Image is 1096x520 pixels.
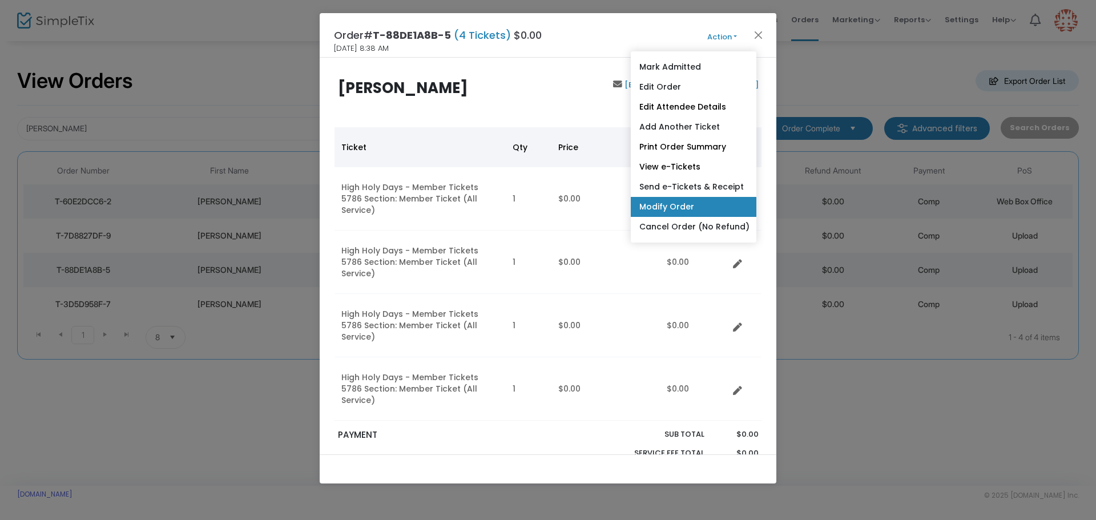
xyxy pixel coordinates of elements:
[631,177,756,197] a: Send e-Tickets & Receipt
[631,77,756,97] a: Edit Order
[631,217,756,237] a: Cancel Order (No Refund)
[506,167,551,231] td: 1
[335,294,506,357] td: High Holy Days - Member Tickets 5786 Section: Member Ticket (All Service)
[607,448,704,459] p: Service Fee Total
[688,31,756,43] button: Action
[631,157,756,177] a: View e-Tickets
[551,294,660,357] td: $0.00
[607,429,704,440] p: Sub total
[660,231,728,294] td: $0.00
[335,167,506,231] td: High Holy Days - Member Tickets 5786 Section: Member Ticket (All Service)
[631,137,756,157] a: Print Order Summary
[660,357,728,421] td: $0.00
[622,79,759,90] a: [EMAIL_ADDRESS][DOMAIN_NAME]
[551,127,660,167] th: Price
[338,78,468,98] b: [PERSON_NAME]
[506,294,551,357] td: 1
[335,357,506,421] td: High Holy Days - Member Tickets 5786 Section: Member Ticket (All Service)
[631,197,756,217] a: Modify Order
[506,357,551,421] td: 1
[506,231,551,294] td: 1
[660,294,728,357] td: $0.00
[631,57,756,77] a: Mark Admitted
[715,429,758,440] p: $0.00
[631,117,756,137] a: Add Another Ticket
[451,28,514,42] span: (4 Tickets)
[335,231,506,294] td: High Holy Days - Member Tickets 5786 Section: Member Ticket (All Service)
[631,97,756,117] a: Edit Attendee Details
[338,429,543,442] p: PAYMENT
[335,127,506,167] th: Ticket
[334,27,542,43] h4: Order# $0.00
[506,127,551,167] th: Qty
[551,231,660,294] td: $0.00
[551,357,660,421] td: $0.00
[551,167,660,231] td: $0.00
[373,28,451,42] span: T-88DE1A8B-5
[335,127,761,421] div: Data table
[715,448,758,459] p: $0.00
[334,43,389,54] span: [DATE] 8:38 AM
[751,27,766,42] button: Close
